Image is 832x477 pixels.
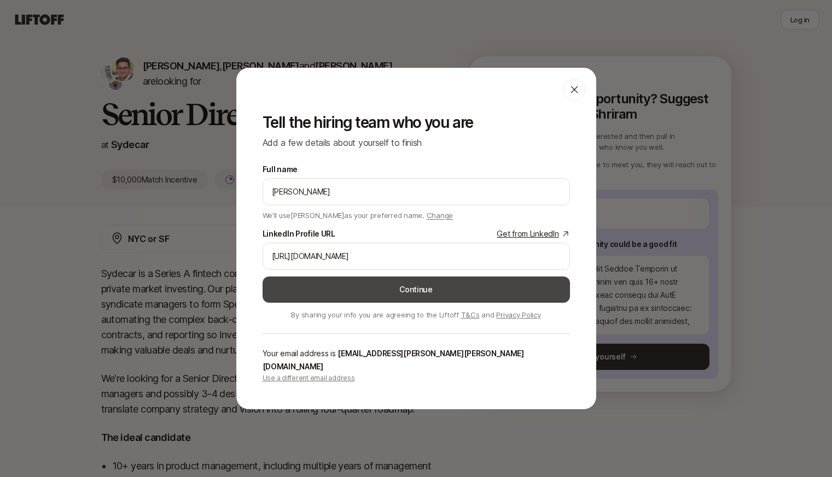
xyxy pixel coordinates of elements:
[263,136,570,150] p: Add a few details about yourself to finish
[263,349,524,371] span: [EMAIL_ADDRESS][PERSON_NAME][PERSON_NAME][DOMAIN_NAME]
[272,185,561,198] input: e.g. Melanie Perkins
[461,310,480,319] a: T&Cs
[263,309,570,320] p: By sharing your info you are agreeing to the Liftoff and
[263,373,570,383] p: Use a different email address
[272,250,561,263] input: e.g. https://www.linkedin.com/in/melanie-perkins
[496,310,540,319] a: Privacy Policy
[427,211,453,220] span: Change
[263,347,570,373] p: Your email address is
[263,276,570,303] button: Continue
[263,114,570,131] p: Tell the hiring team who you are
[263,208,453,221] p: We'll use [PERSON_NAME] as your preferred name.
[497,227,569,240] a: Get from LinkedIn
[263,227,335,240] div: LinkedIn Profile URL
[263,163,298,176] label: Full name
